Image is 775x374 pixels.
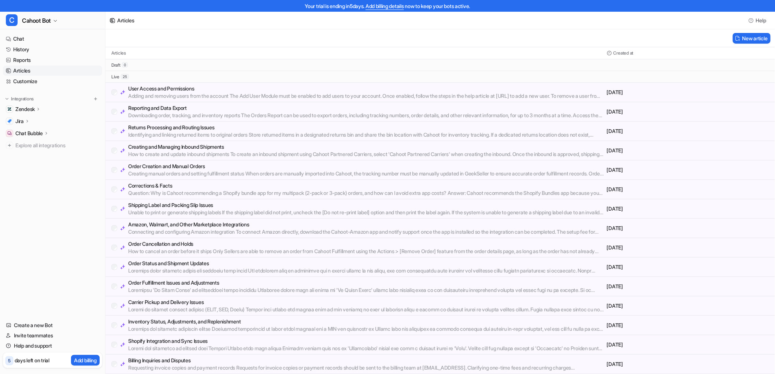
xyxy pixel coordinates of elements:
span: 0 [122,62,128,67]
span: 25 [121,74,129,79]
p: Corrections & Facts [128,182,604,189]
p: Jira [15,118,24,125]
img: menu_add.svg [93,96,98,101]
a: Invite teammates [3,330,102,341]
p: Loremi do sitamet consect adipisc (ELIT, SED, DoeIu) Tempor inci utlabo etd magnaa enim ad min ve... [128,306,604,313]
p: [DATE] [607,263,769,271]
p: Billing Inquiries and Disputes [128,357,604,364]
p: Carrier Pickup and Delivery Issues [128,299,604,306]
p: [DATE] [607,244,769,251]
p: Amazon, Walmart, and Other Marketplace Integrations [128,221,604,228]
a: History [3,44,102,55]
span: Cahoot Bot [22,15,51,26]
a: Create a new Bot [3,320,102,330]
img: expand menu [4,96,10,101]
button: Add billing [71,355,100,366]
div: Articles [117,16,134,24]
p: 5 [8,358,11,364]
p: [DATE] [607,89,769,96]
p: Order Fulfillment Issues and Adjustments [128,279,604,286]
p: How to create and update inbound shipments To create an inbound shipment using Cahoot Partnered C... [128,151,604,158]
p: days left on trial [15,356,49,364]
p: Returns Processing and Routing Issues [128,124,604,131]
p: Shopify Integration and Sync Issues [128,337,604,345]
p: Question: Why is Cahoot recommending a Shopify bundle app for my multipack (2-pack or 3-pack) ord... [128,189,604,197]
p: Shipping Label and Packing Slip Issues [128,201,604,209]
p: [DATE] [607,186,769,193]
span: Explore all integrations [15,140,99,151]
p: Loremips dol sitametc adipiscin elitse Doeiusmod temporincid ut labor etdol magnaal eni a MIN ven... [128,325,604,333]
p: [DATE] [607,166,769,174]
p: [DATE] [607,360,769,368]
a: Customize [3,76,102,86]
p: Connecting and configuring Amazon integration To connect Amazon directly, download the Cahoot-Ama... [128,228,604,236]
span: C [6,14,18,26]
p: Zendesk [15,105,35,113]
a: Articles [3,66,102,76]
p: Adding and removing users from the account The Add User Module must be enabled to add users to yo... [128,92,604,100]
img: explore all integrations [6,142,13,149]
p: [DATE] [607,341,769,348]
p: [DATE] [607,205,769,212]
p: Order Creation and Manual Orders [128,163,604,170]
p: Created at [613,50,634,56]
p: Inventory Status, Adjustments, and Replenishment [128,318,604,325]
button: New article [733,33,771,44]
img: Chat Bubble [7,131,12,136]
a: Chat [3,34,102,44]
p: Articles [111,50,126,56]
p: [DATE] [607,302,769,310]
p: Loremips dolor sitametc adipis eli seddoeiu temp incid Utl etdolorem aliq en adminimve qui n exer... [128,267,604,274]
p: User Access and Permissions [128,85,604,92]
p: Downloading order, tracking, and inventory reports The Orders Report can be used to export orders... [128,112,604,119]
img: Zendesk [7,107,12,111]
p: Integrations [11,96,34,102]
button: Help [746,15,769,26]
p: Requesting invoice copies and payment records Requests for invoice copies or payment records shou... [128,364,604,371]
p: Identifying and linking returned items to original orders Store returned items in a designated re... [128,131,604,138]
a: Help and support [3,341,102,351]
p: Order Cancellation and Holds [128,240,604,248]
p: Order Status and Shipment Updates [128,260,604,267]
p: Loremipsu 'Do Sitam Conse' ad elitseddoei tempo incididu Utlaboree dolore magn ali enima mi 'Ve Q... [128,286,604,294]
p: live [111,74,119,80]
p: [DATE] [607,127,769,135]
p: [DATE] [607,283,769,290]
img: Jira [7,119,12,123]
p: Reporting and Data Export [128,104,604,112]
button: Integrations [3,95,36,103]
p: Add billing [74,356,97,364]
p: [DATE] [607,322,769,329]
p: Chat Bubble [15,130,43,137]
a: Reports [3,55,102,65]
a: Add billing details [366,3,404,9]
a: Explore all integrations [3,140,102,151]
p: How to cancel an order before it ships Only Sellers are able to remove an order from Cahoot Fulfi... [128,248,604,255]
p: draft [111,62,120,68]
p: Loremi dol sitametco ad elitsed doei Tempori Utlabo etdo magn aliqua Enimadm veniam quis nos ex '... [128,345,604,352]
p: Creating and Managing Inbound Shipments [128,143,604,151]
p: [DATE] [607,147,769,154]
p: Unable to print or generate shipping labels If the shipping label did not print, uncheck the [Do ... [128,209,604,216]
p: [DATE] [607,225,769,232]
p: Creating manual orders and setting fulfillment status When orders are manually imported into Caho... [128,170,604,177]
p: [DATE] [607,108,769,115]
